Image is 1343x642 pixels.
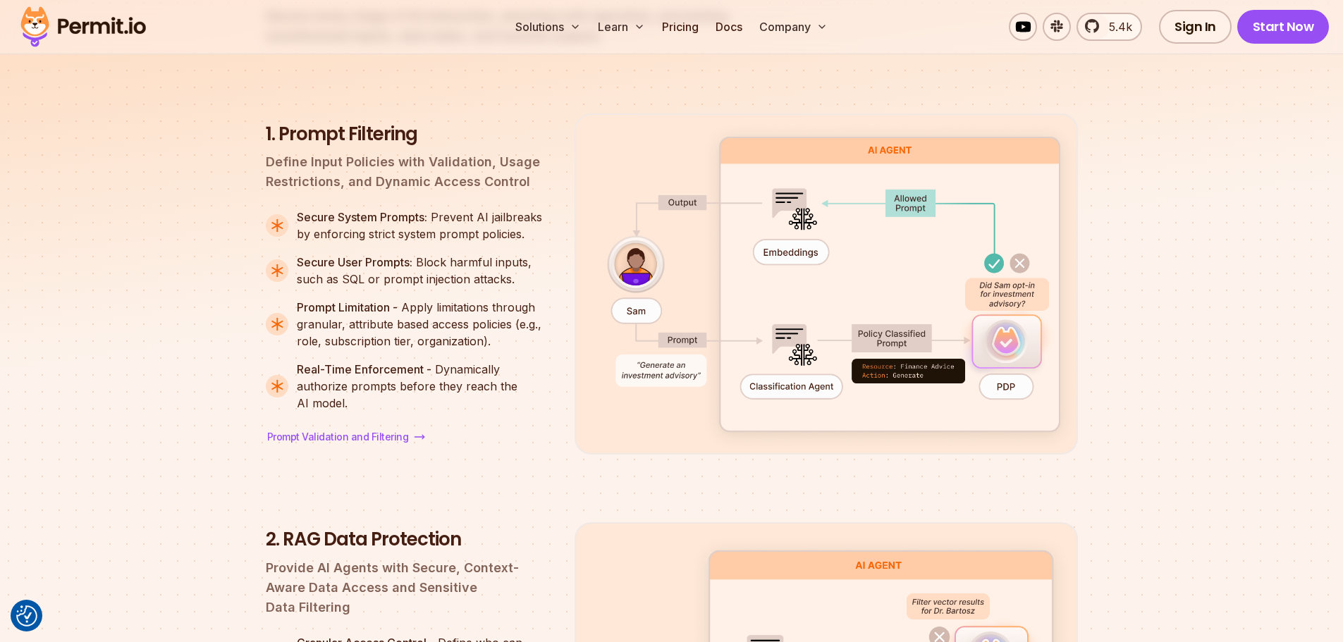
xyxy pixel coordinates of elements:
button: Solutions [510,13,587,41]
a: Start Now [1237,10,1330,44]
img: Revisit consent button [16,605,37,626]
p: Prevent AI jailbreaks by enforcing strict system prompt policies. [297,209,552,242]
p: Define Input Policies with Validation, Usage Restrictions, and Dynamic Access Control [266,152,552,192]
button: Consent Preferences [16,605,37,626]
a: Pricing [656,13,704,41]
img: Permit logo [14,3,152,51]
strong: Prompt Limitation - [297,300,398,314]
a: Prompt Validation and Filtering [266,428,427,445]
h3: 1. Prompt Filtering [266,122,552,147]
span: 5.4k [1100,18,1132,35]
button: Learn [592,13,651,41]
button: Company [754,13,833,41]
span: Prompt Validation and Filtering [267,430,409,444]
p: Block harmful inputs, such as SQL or prompt injection attacks. [297,254,552,288]
strong: Real-Time Enforcement - [297,362,431,376]
p: Provide AI Agents with Secure, Context-Aware Data Access and Sensitive Data Filtering [266,558,552,617]
a: Docs [710,13,748,41]
a: Sign In [1159,10,1232,44]
p: Apply limitations through granular, attribute based access policies (e.g., role, subscription tie... [297,299,552,350]
p: Dynamically authorize prompts before they reach the AI model. [297,361,552,412]
h3: 2. RAG Data Protection [266,527,552,553]
a: 5.4k [1077,13,1142,41]
strong: Secure User Prompts: [297,255,412,269]
strong: Secure System Prompts: [297,210,427,224]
